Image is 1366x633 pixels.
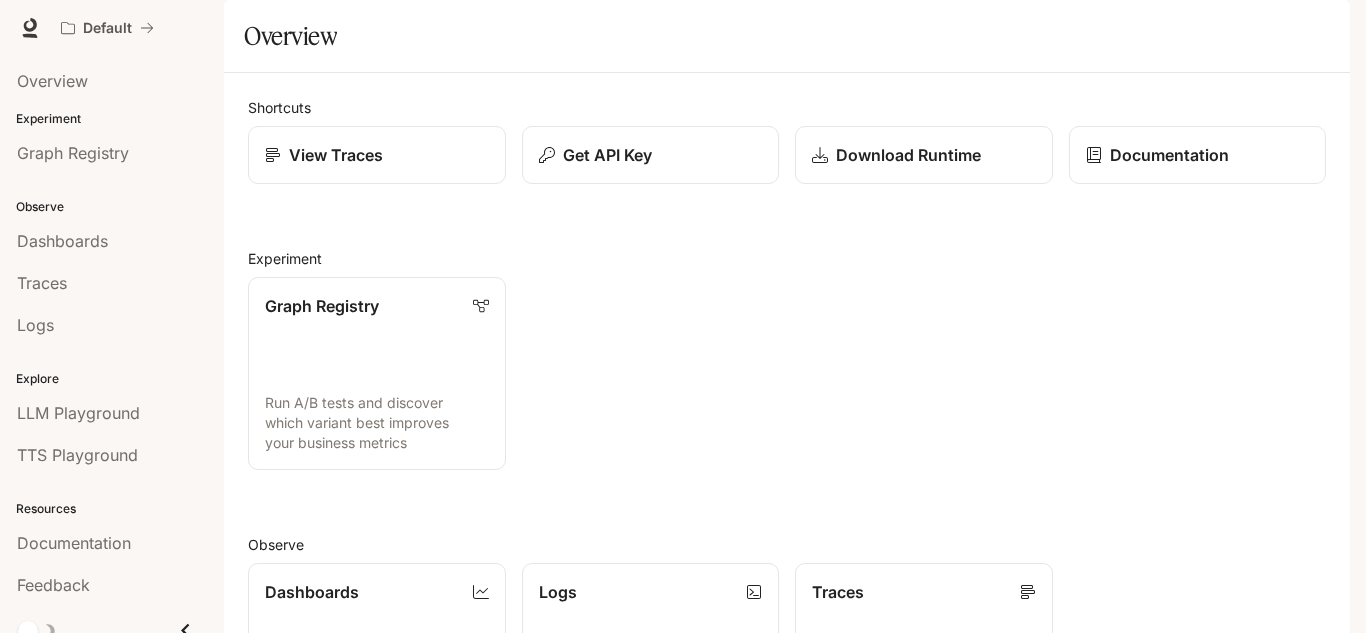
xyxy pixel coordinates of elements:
[289,143,383,167] p: View Traces
[244,16,337,56] h1: Overview
[539,580,577,604] p: Logs
[248,97,1326,118] h2: Shortcuts
[265,580,359,604] p: Dashboards
[1069,126,1327,184] a: Documentation
[1110,143,1229,167] p: Documentation
[248,277,506,470] a: Graph RegistryRun A/B tests and discover which variant best improves your business metrics
[248,126,506,184] a: View Traces
[265,294,379,318] p: Graph Registry
[563,143,652,167] p: Get API Key
[836,143,981,167] p: Download Runtime
[248,534,1326,555] h2: Observe
[52,8,163,48] button: All workspaces
[522,126,780,184] button: Get API Key
[83,20,132,37] p: Default
[265,393,489,453] p: Run A/B tests and discover which variant best improves your business metrics
[795,126,1053,184] a: Download Runtime
[248,248,1326,269] h2: Experiment
[812,580,864,604] p: Traces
